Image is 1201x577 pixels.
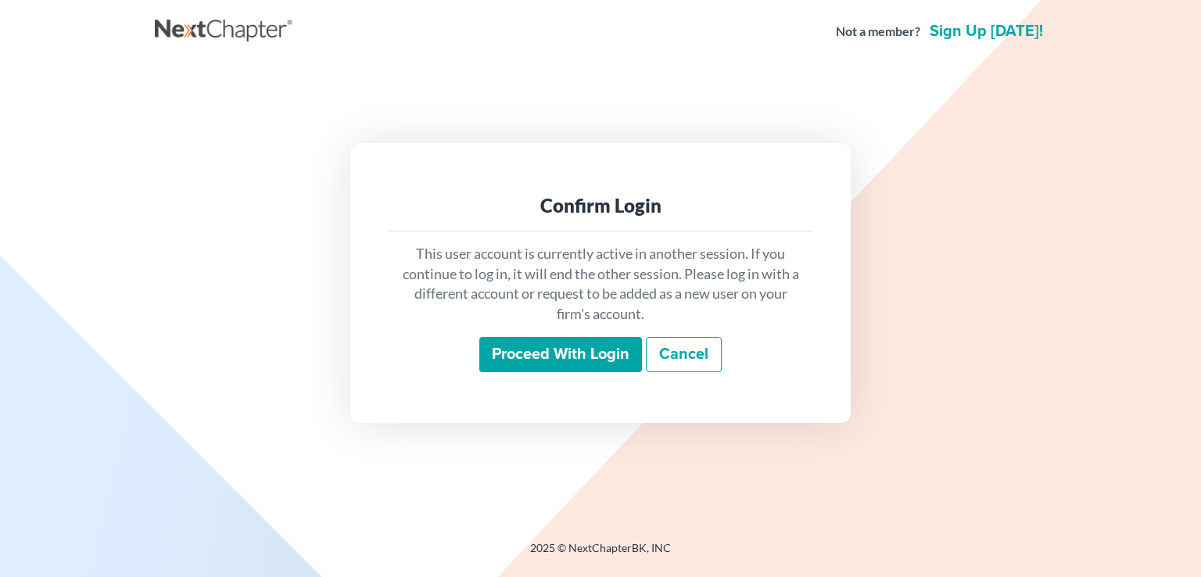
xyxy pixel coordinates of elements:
[400,244,801,324] p: This user account is currently active in another session. If you continue to log in, it will end ...
[836,23,920,41] strong: Not a member?
[927,23,1046,39] a: Sign up [DATE]!
[646,337,722,373] a: Cancel
[155,540,1046,568] div: 2025 © NextChapterBK, INC
[400,193,801,218] div: Confirm Login
[479,337,642,373] input: Proceed with login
